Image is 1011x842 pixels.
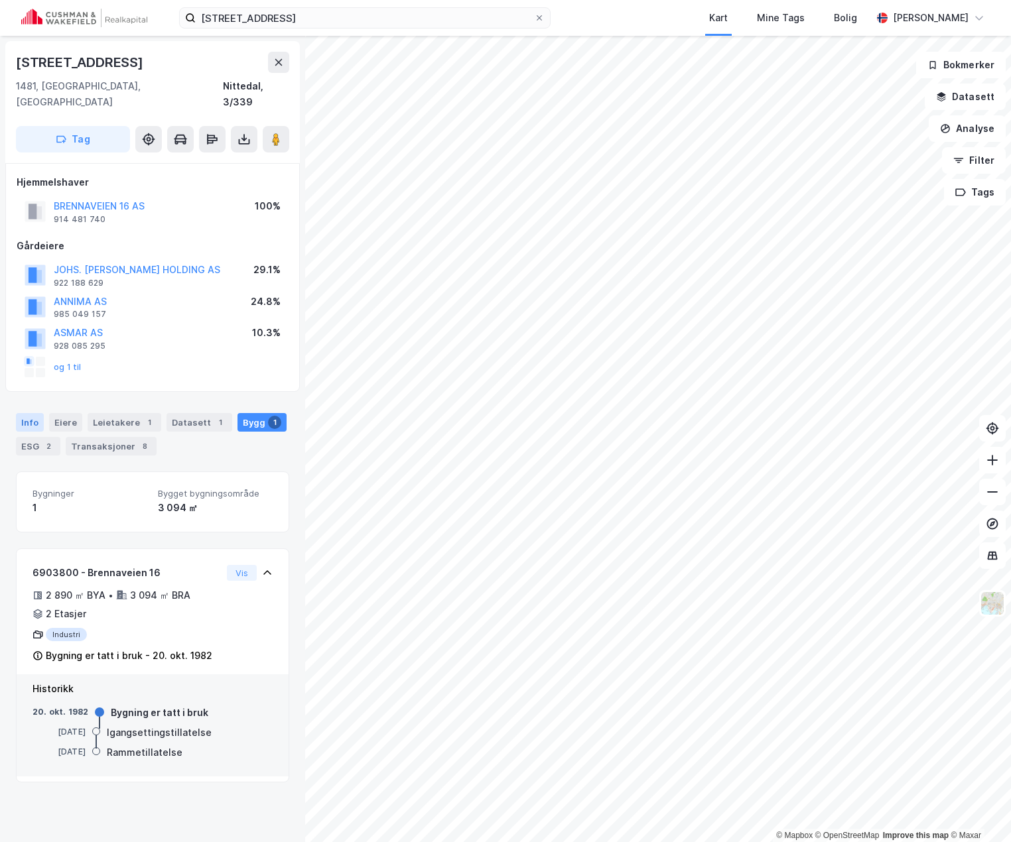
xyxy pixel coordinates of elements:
div: 100% [255,198,281,214]
div: 20. okt. 1982 [33,706,89,718]
div: 1 [268,416,281,429]
div: Transaksjoner [66,437,157,455]
a: Improve this map [883,831,949,840]
button: Datasett [925,84,1006,110]
div: Eiere [49,413,82,432]
a: Mapbox [776,831,813,840]
div: Gårdeiere [17,238,289,254]
button: Vis [227,565,257,581]
div: Nittedal, 3/339 [223,78,289,110]
div: • [108,590,113,601]
div: Kontrollprogram for chat [945,778,1011,842]
div: 914 481 740 [54,214,105,225]
span: Bygninger [33,488,147,499]
div: Datasett [167,413,232,432]
div: Bygning er tatt i bruk [111,705,208,721]
div: 24.8% [251,294,281,310]
div: Rammetillatelse [107,745,182,760]
div: 6903800 - Brennaveien 16 [33,565,222,581]
img: cushman-wakefield-realkapital-logo.202ea83816669bd177139c58696a8fa1.svg [21,9,147,27]
div: 3 094 ㎡ BRA [130,587,190,603]
div: Hjemmelshaver [17,174,289,190]
div: 2 Etasjer [46,606,86,622]
iframe: Chat Widget [945,778,1011,842]
div: [STREET_ADDRESS] [16,52,146,73]
div: Bygg [237,413,287,432]
div: ESG [16,437,60,455]
div: 29.1% [253,262,281,278]
a: OpenStreetMap [815,831,880,840]
button: Filter [942,147,1006,174]
div: 2 890 ㎡ BYA [46,587,105,603]
div: [DATE] [33,746,86,758]
img: Z [980,591,1005,616]
div: 8 [138,440,151,453]
div: 1481, [GEOGRAPHIC_DATA], [GEOGRAPHIC_DATA] [16,78,223,110]
div: 10.3% [252,325,281,341]
button: Analyse [929,115,1006,142]
div: 2 [42,440,55,453]
div: Mine Tags [757,10,805,26]
div: 3 094 ㎡ [158,500,273,516]
div: 1 [143,416,156,429]
button: Bokmerker [916,52,1006,78]
button: Tag [16,126,130,152]
div: 985 049 157 [54,309,106,320]
button: Tags [944,179,1006,206]
div: 928 085 295 [54,341,105,351]
div: Igangsettingstillatelse [107,725,212,741]
div: Leietakere [88,413,161,432]
div: 1 [33,500,147,516]
span: Bygget bygningsområde [158,488,273,499]
div: [DATE] [33,726,86,738]
div: Kart [709,10,728,26]
div: [PERSON_NAME] [893,10,969,26]
input: Søk på adresse, matrikkel, gårdeiere, leietakere eller personer [196,8,534,28]
div: Bygning er tatt i bruk - 20. okt. 1982 [46,648,212,664]
div: 1 [214,416,227,429]
div: 922 188 629 [54,278,103,288]
div: Bolig [834,10,857,26]
div: Historikk [33,681,273,697]
div: Info [16,413,44,432]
